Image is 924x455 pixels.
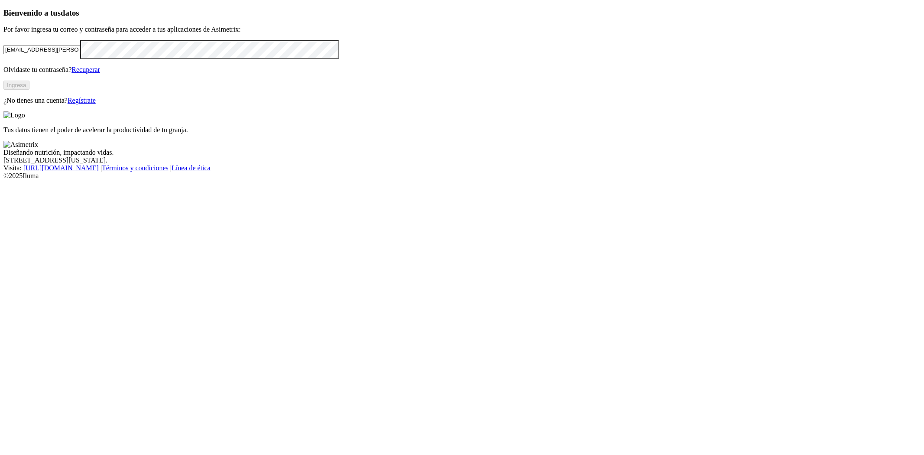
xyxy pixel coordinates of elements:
img: Asimetrix [3,141,38,149]
span: datos [61,8,79,17]
p: Por favor ingresa tu correo y contraseña para acceder a tus aplicaciones de Asimetrix: [3,26,921,33]
h3: Bienvenido a tus [3,8,921,18]
div: [STREET_ADDRESS][US_STATE]. [3,156,921,164]
a: Regístrate [68,97,96,104]
p: Tus datos tienen el poder de acelerar la productividad de tu granja. [3,126,921,134]
a: [URL][DOMAIN_NAME] [23,164,99,172]
a: Recuperar [71,66,100,73]
div: © 2025 Iluma [3,172,921,180]
div: Diseñando nutrición, impactando vidas. [3,149,921,156]
button: Ingresa [3,81,29,90]
a: Términos y condiciones [102,164,169,172]
div: Visita : | | [3,164,921,172]
img: Logo [3,111,25,119]
p: ¿No tienes una cuenta? [3,97,921,104]
input: Tu correo [3,45,80,54]
a: Línea de ética [172,164,211,172]
p: Olvidaste tu contraseña? [3,66,921,74]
